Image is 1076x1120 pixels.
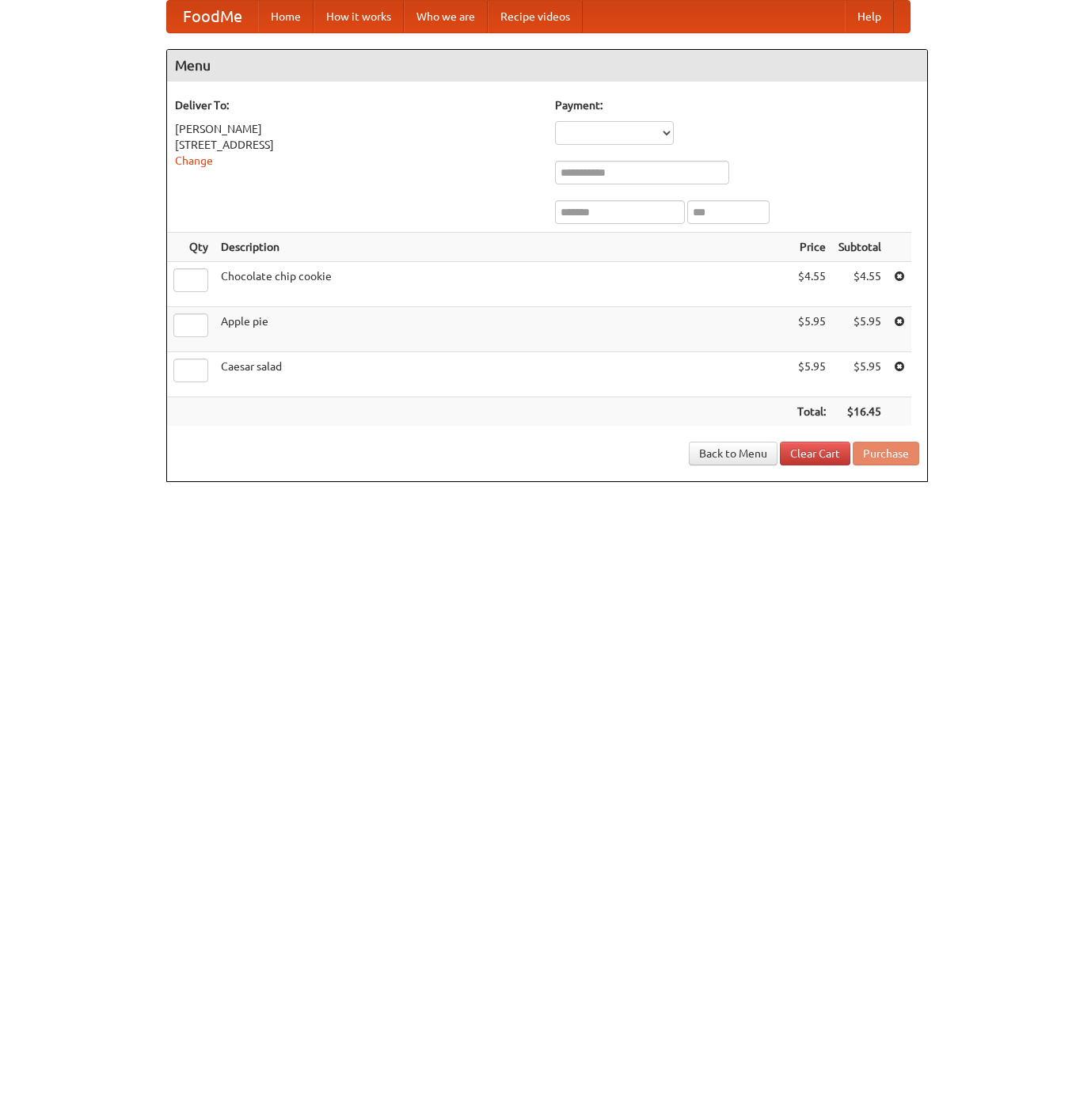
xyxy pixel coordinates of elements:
[791,233,832,262] th: Price
[167,50,927,82] h4: Menu
[167,233,215,262] th: Qty
[791,397,832,427] th: Total:
[555,97,919,113] h5: Payment:
[175,121,539,137] div: [PERSON_NAME]
[167,1,258,32] a: FoodMe
[215,262,791,307] td: Chocolate chip cookie
[853,442,919,465] button: Purchase
[258,1,314,32] a: Home
[215,233,791,262] th: Description
[215,352,791,397] td: Caesar salad
[780,442,850,465] a: Clear Cart
[175,154,213,167] a: Change
[175,137,539,153] div: [STREET_ADDRESS]
[832,307,888,352] td: $5.95
[791,352,832,397] td: $5.95
[175,97,539,113] h5: Deliver To:
[791,307,832,352] td: $5.95
[314,1,404,32] a: How it works
[845,1,894,32] a: Help
[488,1,583,32] a: Recipe videos
[791,262,832,307] td: $4.55
[832,352,888,397] td: $5.95
[832,397,888,427] th: $16.45
[404,1,488,32] a: Who we are
[215,307,791,352] td: Apple pie
[689,442,778,465] a: Back to Menu
[832,262,888,307] td: $4.55
[832,233,888,262] th: Subtotal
